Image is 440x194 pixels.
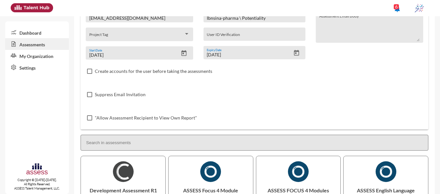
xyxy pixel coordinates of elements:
[394,4,399,9] div: 6
[393,5,401,13] mat-icon: notifications
[291,50,302,56] button: Open calendar
[95,114,197,122] span: "Allow Assessment Recipient to View Own Report"
[5,50,69,62] a: My Organization
[178,50,190,57] button: Open calendar
[5,27,69,38] a: Dashboard
[95,67,212,75] span: Create accounts for the user before taking the assessments
[95,91,146,98] span: Suppress Email Invitation
[5,38,69,50] a: Assessments
[81,135,428,151] input: Search in assessments
[26,163,48,177] img: assesscompany-logo.png
[89,16,190,21] input: Assessee Email
[207,16,302,21] input: Assessment Email Subject
[5,62,69,73] a: Settings
[5,178,69,190] p: Copyright © [DATE]-[DATE]. All Rights Reserved. ASSESS Talent Management, LLC.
